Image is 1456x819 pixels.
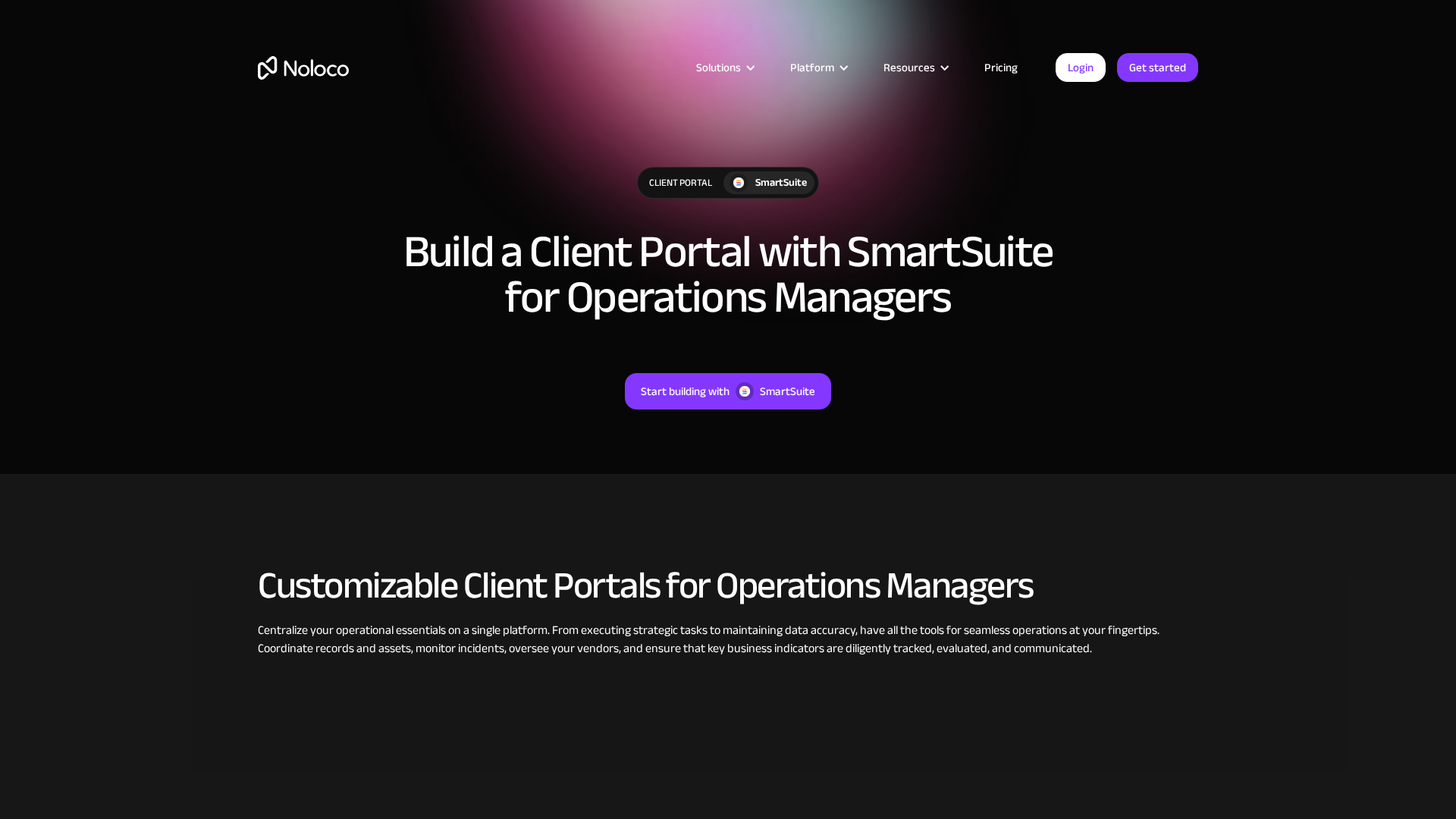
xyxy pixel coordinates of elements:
[387,229,1069,320] h1: Build a Client Portal with SmartSuite for Operations Managers
[638,168,723,198] div: Client Portal
[641,381,730,401] div: Start building with
[965,58,1037,77] a: Pricing
[771,58,864,77] div: Platform
[625,373,831,409] a: Start building withSmartSuite
[864,58,965,77] div: Resources
[1056,53,1106,82] a: Login
[790,58,834,77] div: Platform
[258,565,1198,606] h2: Customizable Client Portals for Operations Managers
[755,174,807,191] div: SmartSuite
[258,56,349,80] a: home
[760,381,815,401] div: SmartSuite
[883,58,935,77] div: Resources
[1117,53,1198,82] a: Get started
[677,58,771,77] div: Solutions
[696,58,741,77] div: Solutions
[258,621,1198,657] div: Centralize your operational essentials on a single platform. From executing strategic tasks to ma...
